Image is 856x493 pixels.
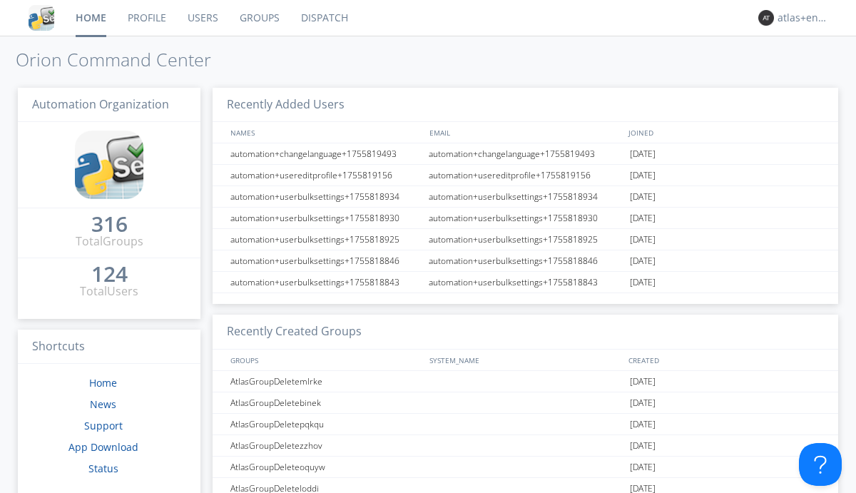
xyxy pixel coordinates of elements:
div: AtlasGroupDeletepqkqu [227,414,424,434]
div: JOINED [625,122,825,143]
div: AtlasGroupDeleteoquyw [227,457,424,477]
span: [DATE] [630,143,656,165]
span: Automation Organization [32,96,169,112]
div: EMAIL [426,122,625,143]
a: Home [89,376,117,390]
a: automation+userbulksettings+1755818934automation+userbulksettings+1755818934[DATE] [213,186,838,208]
a: App Download [68,440,138,454]
span: [DATE] [630,272,656,293]
div: automation+userbulksettings+1755818930 [227,208,424,228]
div: Total Users [80,283,138,300]
div: atlas+english0001 [778,11,831,25]
span: [DATE] [630,250,656,272]
a: AtlasGroupDeleteoquyw[DATE] [213,457,838,478]
h3: Shortcuts [18,330,200,365]
div: automation+userbulksettings+1755818846 [227,250,424,271]
div: automation+changelanguage+1755819493 [425,143,626,164]
a: News [90,397,116,411]
div: automation+userbulksettings+1755818925 [425,229,626,250]
div: CREATED [625,350,825,370]
iframe: Toggle Customer Support [799,443,842,486]
a: AtlasGroupDeletemlrke[DATE] [213,371,838,392]
img: cddb5a64eb264b2086981ab96f4c1ba7 [29,5,54,31]
div: automation+usereditprofile+1755819156 [425,165,626,185]
div: automation+userbulksettings+1755818925 [227,229,424,250]
h3: Recently Created Groups [213,315,838,350]
div: automation+userbulksettings+1755818934 [227,186,424,207]
div: 316 [91,217,128,231]
h3: Recently Added Users [213,88,838,123]
a: automation+userbulksettings+1755818930automation+userbulksettings+1755818930[DATE] [213,208,838,229]
a: 316 [91,217,128,233]
span: [DATE] [630,414,656,435]
div: automation+userbulksettings+1755818934 [425,186,626,207]
div: GROUPS [227,350,422,370]
a: AtlasGroupDeletebinek[DATE] [213,392,838,414]
div: AtlasGroupDeletebinek [227,392,424,413]
div: 124 [91,267,128,281]
a: 124 [91,267,128,283]
div: automation+userbulksettings+1755818843 [227,272,424,293]
div: automation+usereditprofile+1755819156 [227,165,424,185]
div: NAMES [227,122,422,143]
img: cddb5a64eb264b2086981ab96f4c1ba7 [75,131,143,199]
a: automation+userbulksettings+1755818925automation+userbulksettings+1755818925[DATE] [213,229,838,250]
a: automation+changelanguage+1755819493automation+changelanguage+1755819493[DATE] [213,143,838,165]
div: AtlasGroupDeletemlrke [227,371,424,392]
span: [DATE] [630,186,656,208]
div: automation+userbulksettings+1755818930 [425,208,626,228]
div: AtlasGroupDeletezzhov [227,435,424,456]
a: Status [88,462,118,475]
div: automation+userbulksettings+1755818846 [425,250,626,271]
a: AtlasGroupDeletezzhov[DATE] [213,435,838,457]
a: Support [84,419,123,432]
a: automation+usereditprofile+1755819156automation+usereditprofile+1755819156[DATE] [213,165,838,186]
div: automation+userbulksettings+1755818843 [425,272,626,293]
div: automation+changelanguage+1755819493 [227,143,424,164]
div: Total Groups [76,233,143,250]
a: automation+userbulksettings+1755818846automation+userbulksettings+1755818846[DATE] [213,250,838,272]
span: [DATE] [630,208,656,229]
a: AtlasGroupDeletepqkqu[DATE] [213,414,838,435]
div: SYSTEM_NAME [426,350,625,370]
span: [DATE] [630,229,656,250]
span: [DATE] [630,457,656,478]
img: 373638.png [758,10,774,26]
span: [DATE] [630,435,656,457]
span: [DATE] [630,165,656,186]
a: automation+userbulksettings+1755818843automation+userbulksettings+1755818843[DATE] [213,272,838,293]
span: [DATE] [630,371,656,392]
span: [DATE] [630,392,656,414]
